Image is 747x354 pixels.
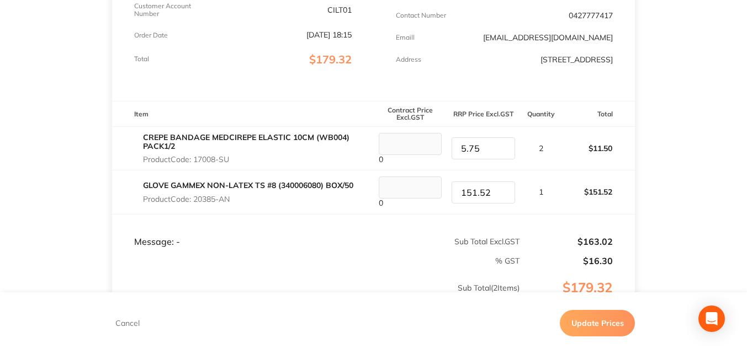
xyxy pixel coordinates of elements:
[521,144,561,153] p: 2
[113,256,520,265] p: % GST
[698,305,725,332] div: Open Intercom Messenger
[521,256,613,266] p: $16.30
[309,52,352,66] span: $179.32
[541,55,613,64] p: [STREET_ADDRESS]
[569,11,613,20] p: 0427777417
[374,133,447,164] div: 0
[113,283,520,314] p: Sub Total ( 2 Items)
[374,101,447,127] th: Contract Price Excl. GST
[112,214,374,247] td: Message: -
[447,101,520,127] th: RRP Price Excl. GST
[374,176,447,207] div: 0
[396,34,415,41] p: Emaill
[143,132,349,151] a: CREPE BANDAGE MEDCIREPE ELASTIC 10CM (WB004) PACK1/2
[112,318,143,328] button: Cancel
[396,56,421,63] p: Address
[327,6,352,14] p: CILT01
[562,179,634,205] p: $151.52
[521,237,613,246] p: $163.02
[374,237,520,246] p: Sub Total Excl. GST
[306,30,352,39] p: [DATE] 18:15
[520,101,562,127] th: Quantity
[521,280,634,318] p: $179.32
[561,101,635,127] th: Total
[134,55,149,63] p: Total
[562,135,634,162] p: $11.50
[112,101,374,127] th: Item
[143,155,374,164] p: Product Code: 17008-SU
[560,310,635,336] button: Update Prices
[134,31,168,39] p: Order Date
[134,2,206,18] p: Customer Account Number
[143,180,353,190] a: GLOVE GAMMEX NON-LATEX TS #8 (340006080) BOX/50
[396,12,446,19] p: Contact Number
[521,187,561,196] p: 1
[143,195,353,203] p: Product Code: 20385-AN
[483,33,613,42] a: [EMAIL_ADDRESS][DOMAIN_NAME]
